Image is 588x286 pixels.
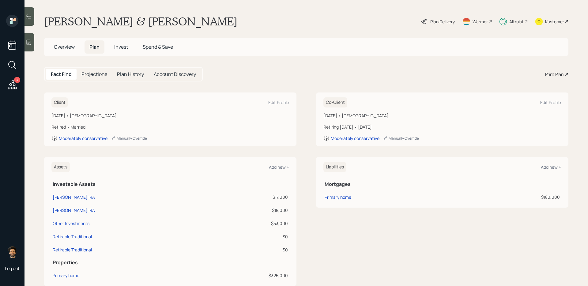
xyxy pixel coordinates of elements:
div: Moderately conservative [59,135,107,141]
span: Invest [114,43,128,50]
div: $53,000 [213,220,288,227]
div: Moderately conservative [331,135,379,141]
h5: Plan History [117,71,144,77]
div: 3 [14,77,20,83]
div: [PERSON_NAME] IRA [53,194,95,200]
div: Retirable Traditional [53,233,92,240]
span: Overview [54,43,75,50]
div: Primary home [325,194,351,200]
h5: Account Discovery [154,71,196,77]
div: Add new + [541,164,561,170]
h5: Projections [81,71,107,77]
div: Log out [5,265,20,271]
h1: [PERSON_NAME] & [PERSON_NAME] [44,15,237,28]
div: Retirable Traditional [53,246,92,253]
span: Plan [89,43,100,50]
div: Kustomer [545,18,564,25]
div: Other Investments [53,220,89,227]
div: [DATE] • [DEMOGRAPHIC_DATA] [51,112,289,119]
div: Edit Profile [540,100,561,105]
div: Warmer [473,18,488,25]
div: $325,000 [213,272,288,279]
h5: Mortgages [325,181,560,187]
div: Plan Delivery [430,18,455,25]
h6: Client [51,97,68,107]
div: $0 [213,246,288,253]
div: Manually Override [111,136,147,141]
div: $0 [213,233,288,240]
div: Add new + [269,164,289,170]
h6: Assets [51,162,70,172]
h6: Co-Client [323,97,347,107]
div: Altruist [509,18,524,25]
img: eric-schwartz-headshot.png [6,246,18,258]
h6: Liabilities [323,162,346,172]
h5: Investable Assets [53,181,288,187]
h5: Fact Find [51,71,72,77]
div: [PERSON_NAME] IRA [53,207,95,213]
div: Print Plan [545,71,563,77]
div: Manually Override [383,136,419,141]
div: Edit Profile [268,100,289,105]
div: Retiring [DATE] • [DATE] [323,124,561,130]
div: $17,000 [213,194,288,200]
div: $18,000 [213,207,288,213]
div: Retired • Married [51,124,289,130]
div: [DATE] • [DEMOGRAPHIC_DATA] [323,112,561,119]
div: Primary home [53,272,79,279]
div: $180,000 [462,194,560,200]
span: Spend & Save [143,43,173,50]
h5: Properties [53,260,288,265]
